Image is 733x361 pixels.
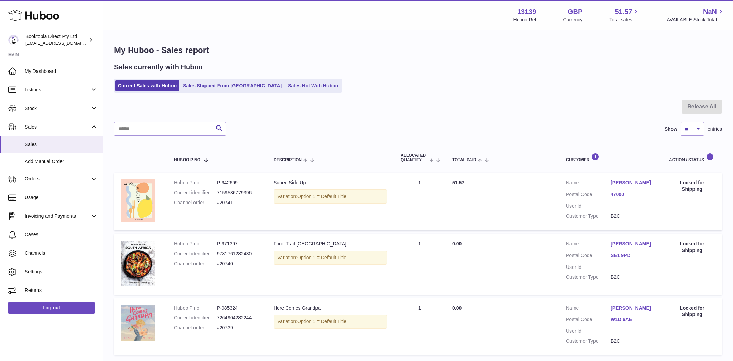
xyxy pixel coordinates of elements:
dt: Channel order [174,199,217,206]
span: Usage [25,194,98,201]
div: Action / Status [669,153,715,162]
span: Total paid [452,158,476,162]
dt: Huboo P no [174,305,217,311]
span: Add Manual Order [25,158,98,165]
dd: #20739 [217,325,260,331]
dd: #20740 [217,261,260,267]
div: Locked for Shipping [669,305,715,318]
dd: B2C [611,274,655,281]
span: 51.57 [615,7,632,17]
span: 0.00 [452,305,462,311]
img: internalAdmin-13139@internal.huboo.com [8,35,19,45]
img: 131391757670790.jpg [121,241,155,286]
dt: Postal Code [566,191,611,199]
div: Huboo Ref [513,17,536,23]
span: Invoicing and Payments [25,213,90,219]
a: Current Sales with Huboo [115,80,179,91]
span: Orders [25,176,90,182]
a: 51.57 Total sales [609,7,640,23]
dt: Postal Code [566,252,611,261]
dd: 7264904282244 [217,315,260,321]
strong: 13139 [517,7,536,17]
span: Huboo P no [174,158,200,162]
dt: Name [566,305,611,313]
dt: Current identifier [174,189,217,196]
td: 1 [394,298,445,355]
dt: Current identifier [174,251,217,257]
td: 1 [394,173,445,230]
div: Food Trail [GEOGRAPHIC_DATA] [274,241,387,247]
label: Show [665,126,677,132]
span: Cases [25,231,98,238]
dt: User Id [566,264,611,271]
div: Variation: [274,315,387,329]
img: 131391739846028.jpg [121,305,155,341]
a: [PERSON_NAME] [611,305,655,311]
dt: Customer Type [566,338,611,344]
dt: Huboo P no [174,179,217,186]
dt: Name [566,241,611,249]
img: 9781922598707_cover_7f01db32-b224-4898-b829-33394be15eb3.jpg [121,179,155,222]
td: 1 [394,234,445,295]
dd: #20741 [217,199,260,206]
span: [EMAIL_ADDRESS][DOMAIN_NAME] [25,40,101,46]
span: Total sales [609,17,640,23]
dt: Postal Code [566,316,611,325]
dt: User Id [566,328,611,335]
span: Settings [25,269,98,275]
strong: GBP [568,7,582,17]
div: Booktopia Direct Pty Ltd [25,33,87,46]
dt: User Id [566,203,611,209]
h1: My Huboo - Sales report [114,45,722,56]
span: Description [274,158,302,162]
a: Sales Not With Huboo [286,80,341,91]
div: Currency [563,17,583,23]
a: W1D 6AE [611,316,655,323]
div: Locked for Shipping [669,241,715,254]
span: My Dashboard [25,68,98,75]
dd: P-942699 [217,179,260,186]
div: Sunee Side Up [274,179,387,186]
span: Sales [25,141,98,148]
a: Sales Shipped From [GEOGRAPHIC_DATA] [180,80,284,91]
span: ALLOCATED Quantity [401,153,428,162]
dd: P-971397 [217,241,260,247]
span: 51.57 [452,180,464,185]
div: Variation: [274,251,387,265]
a: SE1 9PD [611,252,655,259]
div: Here Comes Grandpa [274,305,387,311]
div: Customer [566,153,655,162]
dt: Channel order [174,261,217,267]
dt: Channel order [174,325,217,331]
span: entries [708,126,722,132]
span: Option 1 = Default Title; [297,319,348,324]
a: 47000 [611,191,655,198]
a: [PERSON_NAME] [611,241,655,247]
span: 0.00 [452,241,462,247]
dt: Current identifier [174,315,217,321]
span: Option 1 = Default Title; [297,255,348,260]
dd: 9781761282430 [217,251,260,257]
h2: Sales currently with Huboo [114,63,203,72]
span: Listings [25,87,90,93]
span: Stock [25,105,90,112]
span: Sales [25,124,90,130]
dt: Customer Type [566,213,611,219]
a: NaN AVAILABLE Stock Total [667,7,725,23]
span: Option 1 = Default Title; [297,194,348,199]
div: Locked for Shipping [669,179,715,193]
span: NaN [703,7,717,17]
dd: 7159536779396 [217,189,260,196]
dd: B2C [611,213,655,219]
dt: Customer Type [566,274,611,281]
a: [PERSON_NAME] [611,179,655,186]
div: Variation: [274,189,387,204]
span: Channels [25,250,98,256]
dt: Name [566,179,611,188]
dt: Huboo P no [174,241,217,247]
a: Log out [8,302,95,314]
dd: P-985324 [217,305,260,311]
dd: B2C [611,338,655,344]
span: Returns [25,287,98,294]
span: AVAILABLE Stock Total [667,17,725,23]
